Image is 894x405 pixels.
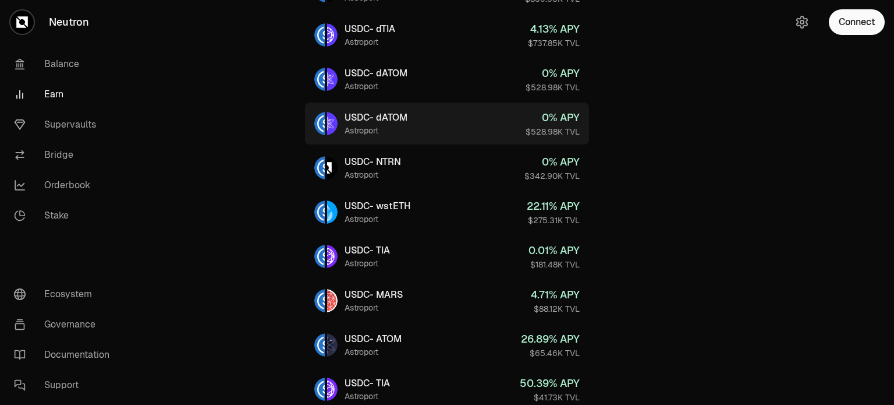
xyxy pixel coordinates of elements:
[345,111,407,125] div: USDC - dATOM
[5,79,126,110] a: Earn
[345,346,402,358] div: Astroport
[345,22,395,36] div: USDC - dTIA
[314,68,325,91] img: USDC
[305,324,589,366] a: USDCATOMUSDC- ATOMAstroport26.89% APY$65.46K TVL
[327,333,338,357] img: ATOM
[520,392,580,403] div: $41.73K TVL
[5,140,126,170] a: Bridge
[345,213,410,225] div: Astroport
[526,82,580,93] div: $528.98K TVL
[5,49,126,79] a: Balance
[5,279,126,309] a: Ecosystem
[305,147,589,189] a: USDCNTRNUSDC- NTRNAstroport0% APY$342.90K TVL
[5,200,126,231] a: Stake
[521,331,580,347] div: 26.89 % APY
[314,23,325,47] img: USDC
[5,340,126,370] a: Documentation
[5,170,126,200] a: Orderbook
[345,288,403,302] div: USDC - MARS
[345,125,407,136] div: Astroport
[345,258,390,269] div: Astroport
[327,289,338,312] img: MARS
[345,169,401,181] div: Astroport
[524,170,580,182] div: $342.90K TVL
[528,242,580,259] div: 0.01 % APY
[305,235,589,277] a: USDCTIAUSDC- TIAAstroport0.01% APY$181.48K TVL
[528,37,580,49] div: $737.85K TVL
[527,214,580,226] div: $275.31K TVL
[314,378,325,401] img: USDC
[345,155,401,169] div: USDC - NTRN
[527,198,580,214] div: 22.11 % APY
[327,200,338,224] img: wstETH
[5,110,126,140] a: Supervaults
[327,378,338,401] img: TIA
[345,332,402,346] div: USDC - ATOM
[305,14,589,56] a: USDCdTIAUSDC- dTIAAstroport4.13% APY$737.85K TVL
[526,65,580,82] div: 0 % APY
[345,36,395,48] div: Astroport
[327,245,338,268] img: TIA
[5,309,126,340] a: Governance
[531,303,580,315] div: $88.12K TVL
[314,245,325,268] img: USDC
[314,333,325,357] img: USDC
[305,58,589,100] a: USDCdATOMUSDC- dATOMAstroport0% APY$528.98K TVL
[521,347,580,359] div: $65.46K TVL
[345,390,390,402] div: Astroport
[305,280,589,322] a: USDCMARSUSDC- MARSAstroport4.71% APY$88.12K TVL
[520,375,580,392] div: 50.39 % APY
[345,244,390,258] div: USDC - TIA
[314,289,325,312] img: USDC
[345,302,403,314] div: Astroport
[345,199,410,213] div: USDC - wstETH
[829,9,885,35] button: Connect
[531,287,580,303] div: 4.71 % APY
[305,191,589,233] a: USDCwstETHUSDC- wstETHAstroport22.11% APY$275.31K TVL
[5,370,126,400] a: Support
[327,23,338,47] img: dTIA
[345,66,407,80] div: USDC - dATOM
[327,68,338,91] img: dATOM
[327,156,338,179] img: NTRN
[327,112,338,135] img: dATOM
[528,21,580,37] div: 4.13 % APY
[305,103,589,145] a: USDCdATOMUSDC- dATOMAstroport0% APY$528.98K TVL
[526,126,580,138] div: $528.98K TVL
[526,110,580,126] div: 0 % APY
[314,200,325,224] img: USDC
[314,156,325,179] img: USDC
[345,376,390,390] div: USDC - TIA
[524,154,580,170] div: 0 % APY
[314,112,325,135] img: USDC
[528,259,580,270] div: $181.48K TVL
[345,80,407,92] div: Astroport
